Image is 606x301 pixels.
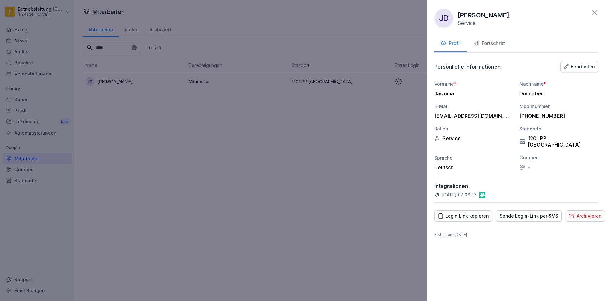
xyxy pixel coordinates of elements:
div: Sende Login-Link per SMS [500,213,558,220]
p: [PERSON_NAME] [458,10,509,20]
p: Erstellt am : [DATE] [434,232,598,238]
p: Persönliche informationen [434,63,501,70]
button: Fortschritt [467,35,511,52]
button: Profil [434,35,467,52]
div: 1201 PP [GEOGRAPHIC_DATA] [520,135,598,148]
div: Service [434,135,513,141]
button: Login Link kopieren [434,210,492,222]
div: Profil [441,40,461,47]
p: Integrationen [434,183,598,189]
button: Sende Login-Link per SMS [496,210,562,222]
p: [DATE] 04:06:37 [442,192,477,198]
div: Fortschritt [473,40,505,47]
div: E-Mail [434,103,513,110]
img: gastromatic.png [479,192,485,198]
div: Standorte [520,125,598,132]
div: Dünnebeil [520,90,595,97]
div: Deutsch [434,164,513,171]
div: Login Link kopieren [438,213,489,220]
p: Service [458,20,476,26]
div: Nachname [520,81,598,87]
div: JD [434,9,453,28]
div: Bearbeiten [564,63,595,70]
div: Mobilnummer [520,103,598,110]
div: [PHONE_NUMBER] [520,113,595,119]
button: Bearbeiten [560,61,598,72]
div: Sprache [434,154,513,161]
button: Archivieren [566,210,605,222]
div: [EMAIL_ADDRESS][DOMAIN_NAME] [434,113,510,119]
div: Vorname [434,81,513,87]
div: - [520,164,598,170]
div: Gruppen [520,154,598,161]
div: Archivieren [569,213,602,220]
div: Jasmina [434,90,510,97]
div: Rollen [434,125,513,132]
